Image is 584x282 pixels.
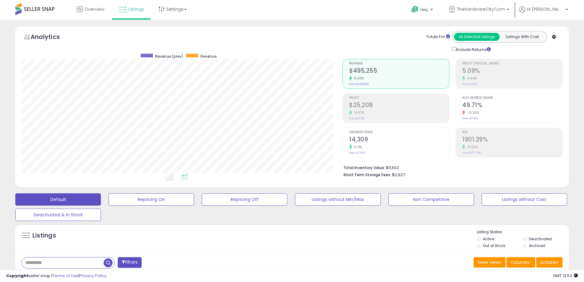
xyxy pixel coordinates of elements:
[343,164,558,171] li: $11,602
[352,145,362,149] small: 5.71%
[426,34,450,40] div: Totals For
[499,33,545,41] button: Listings With Cost
[420,7,429,12] span: Help
[462,151,481,155] small: Prev: 1070.75%
[529,243,545,248] label: Archived
[519,6,568,20] a: Hi [PERSON_NAME]
[510,259,530,265] span: Columns
[553,273,578,279] span: 2025-08-15 13:53 GMT
[352,110,364,115] small: 19.37%
[506,257,535,268] button: Columns
[462,117,478,120] small: Prev: 49.81%
[202,193,287,206] button: Repricing Off
[457,6,505,12] span: TheHardwareCityCom
[465,110,479,115] small: -0.20%
[349,151,365,155] small: Prev: 13,536
[462,62,562,65] span: Profit [PERSON_NAME]
[52,273,78,279] a: Terms of Use
[462,136,562,144] h2: 1901.29%
[483,236,494,241] label: Active
[31,33,72,43] h5: Analytics
[477,229,569,235] p: Listing States:
[343,165,385,170] b: Total Inventory Value:
[6,273,29,279] strong: Copyright
[343,172,391,177] b: Short Term Storage Fees:
[465,76,477,81] small: 9.94%
[462,82,477,86] small: Prev: 4.63%
[349,82,369,86] small: Prev: $455,835
[407,1,439,20] a: Help
[352,76,364,81] small: 8.65%
[448,46,498,53] div: Include Returns
[15,209,101,221] button: Deactivated & In Stock
[349,131,449,134] span: Ordered Items
[411,6,419,13] i: Get Help
[295,193,380,206] button: Listings without Min/Max
[349,136,449,144] h2: 14,309
[462,96,562,100] span: Avg. Buybox Share
[15,193,101,206] button: Default
[155,54,183,59] span: Revenue (prev)
[79,273,106,279] a: Privacy Policy
[349,102,449,110] h2: $25,208
[536,257,563,268] button: Actions
[388,193,474,206] button: Non Competitive
[529,236,552,241] label: Deactivated
[109,193,194,206] button: Repricing On
[392,172,405,178] span: $2,627
[349,62,449,65] span: Revenue
[482,193,567,206] button: Listings without Cost
[128,6,144,12] span: Listings
[462,131,562,134] span: ROI
[474,257,506,268] button: Save View
[527,6,564,12] span: Hi [PERSON_NAME]
[32,231,56,240] h5: Listings
[462,102,562,110] h2: 49.71%
[462,67,562,75] h2: 5.09%
[84,6,104,12] span: Overview
[454,33,500,41] button: All Selected Listings
[349,96,449,100] span: Profit
[465,145,478,149] small: 77.57%
[483,243,505,248] label: Out of Stock
[6,273,106,279] div: seller snap | |
[118,257,142,268] button: Filters
[200,54,216,59] span: Revenue
[349,67,449,75] h2: $495,255
[349,117,364,120] small: Prev: $21,118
